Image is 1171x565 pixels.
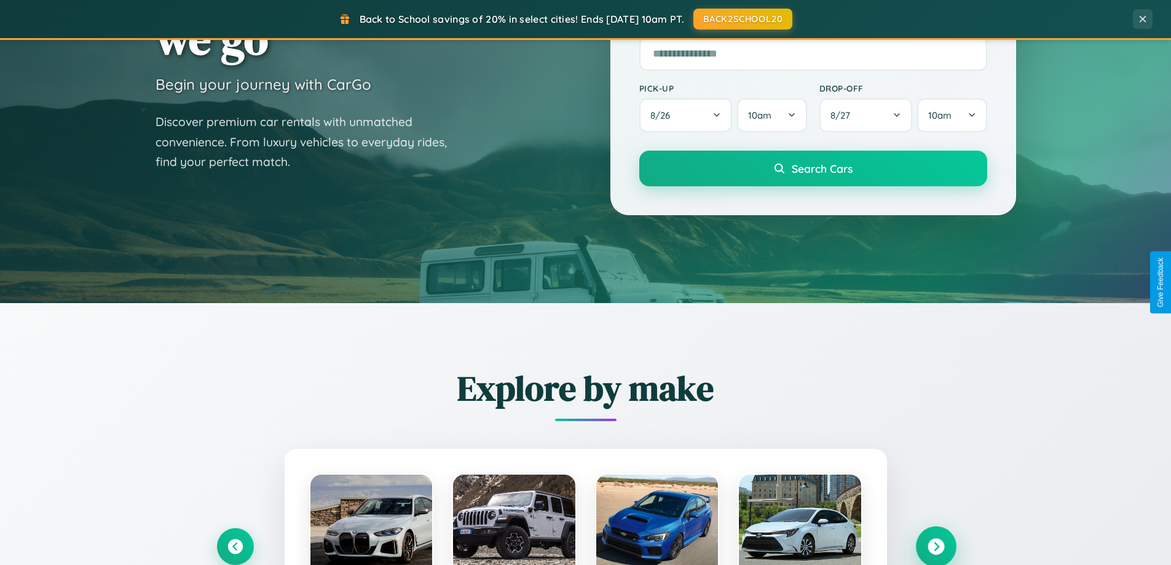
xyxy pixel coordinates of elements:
div: Give Feedback [1156,258,1165,307]
h2: Explore by make [217,365,955,412]
span: Search Cars [792,162,853,175]
span: 8 / 26 [650,109,676,121]
label: Pick-up [639,83,807,93]
span: 8 / 27 [830,109,856,121]
button: 10am [737,98,806,132]
button: 10am [917,98,987,132]
button: Search Cars [639,151,987,186]
p: Discover premium car rentals with unmatched convenience. From luxury vehicles to everyday rides, ... [156,112,463,172]
button: BACK2SCHOOL20 [693,9,792,30]
span: 10am [748,109,771,121]
button: 8/26 [639,98,733,132]
span: 10am [928,109,952,121]
span: Back to School savings of 20% in select cities! Ends [DATE] 10am PT. [360,13,684,25]
button: 8/27 [819,98,913,132]
label: Drop-off [819,83,987,93]
h3: Begin your journey with CarGo [156,75,371,93]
